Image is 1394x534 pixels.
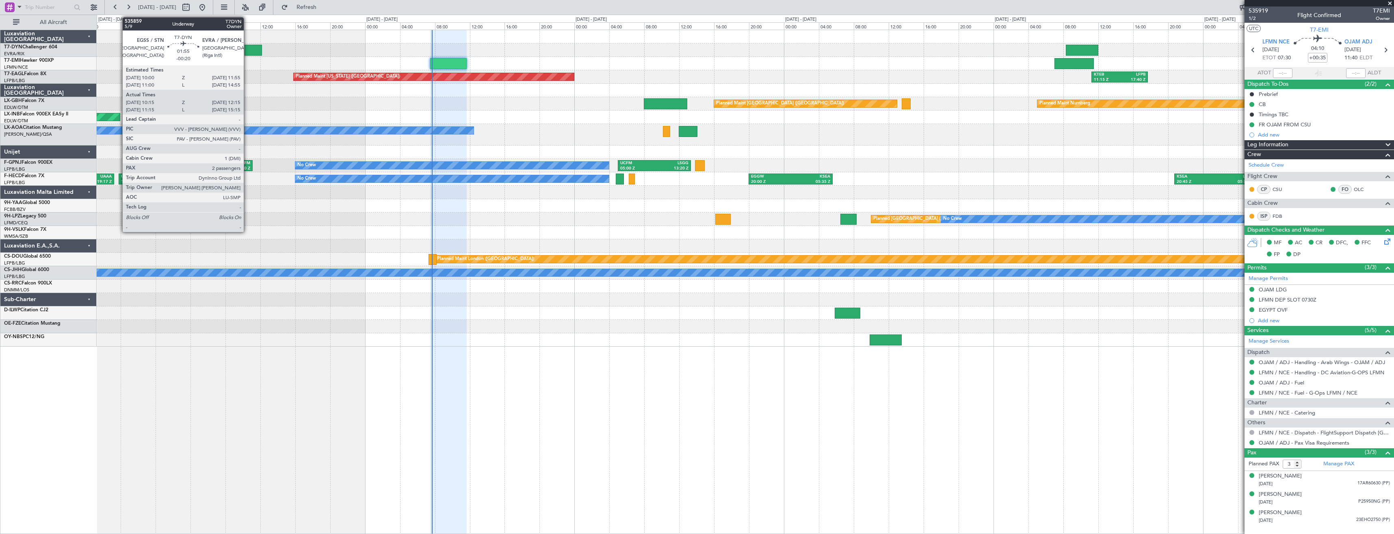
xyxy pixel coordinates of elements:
[751,179,790,185] div: 20:00 Z
[1249,161,1284,169] a: Schedule Crew
[1336,239,1348,247] span: DFC,
[1365,263,1377,271] span: (3/3)
[1274,251,1280,259] span: FP
[4,45,22,50] span: T7-DYN
[4,72,24,76] span: T7-EAGL
[4,274,25,280] a: LFPB/LBG
[157,16,188,23] div: [DATE] - [DATE]
[4,214,46,219] a: 9H-LPZLegacy 500
[4,166,25,172] a: LFPB/LBG
[121,174,154,180] div: UAAA
[994,22,1028,30] div: 00:00
[1357,480,1390,487] span: 17AR60630 (PP)
[889,22,924,30] div: 12:00
[654,161,688,166] div: LSGG
[1356,517,1390,523] span: 23EHO2750 (PP)
[785,16,816,23] div: [DATE] - [DATE]
[1247,226,1325,235] span: Dispatch Checks and Weather
[4,281,22,286] span: CS-RRC
[1338,185,1352,194] div: FO
[1274,239,1281,247] span: MF
[1177,174,1214,180] div: KSEA
[4,58,54,63] a: T7-EMIHawker 900XP
[1259,286,1287,293] div: OJAM LDG
[1259,499,1273,505] span: [DATE]
[223,161,250,166] div: UCFM
[4,104,28,111] a: EDLW/DTM
[297,159,316,171] div: No Crew
[4,112,68,117] a: LX-INBFalcon 900EX EASy II
[4,98,44,103] a: LX-GBHFalcon 7X
[295,22,330,30] div: 16:00
[4,308,20,313] span: D-ILWP
[1273,68,1292,78] input: --:--
[4,98,22,103] span: LX-GBH
[1368,69,1381,77] span: ALDT
[924,22,959,30] div: 16:00
[277,1,326,14] button: Refresh
[654,166,688,171] div: 13:20 Z
[1297,11,1341,20] div: Flight Confirmed
[435,22,470,30] div: 08:00
[4,227,24,232] span: 9H-VSLK
[679,22,714,30] div: 12:00
[1249,7,1268,15] span: 535919
[1365,448,1377,456] span: (3/3)
[98,16,130,23] div: [DATE] - [DATE]
[791,179,830,185] div: 05:35 Z
[4,160,52,165] a: F-GPNJFalcon 900EX
[1259,389,1357,396] a: LFMN / NCE - Fuel - G-Ops LFMN / NCE
[1214,174,1252,180] div: LFPB
[4,267,22,272] span: CS-JHH
[1258,317,1390,324] div: Add new
[4,64,28,70] a: LFMN/NCE
[1293,251,1301,259] span: DP
[4,72,46,76] a: T7-EAGLFalcon 8X
[9,16,88,29] button: All Aircraft
[1094,72,1119,78] div: KTEB
[21,20,86,25] span: All Aircraft
[4,78,25,84] a: LFPB/LBG
[4,334,44,339] a: OY-NBSPC12/NG
[1094,77,1119,83] div: 11:15 Z
[4,206,26,213] a: FCBB/BZV
[1259,481,1273,487] span: [DATE]
[1259,439,1349,446] a: OJAM / ADJ - Pax Visa Requirements
[260,22,295,30] div: 12:00
[1259,369,1384,376] a: LFMN / NCE - Handling - DC Aviation-G-OPS LFMN
[1238,22,1273,30] div: 04:00
[1323,460,1354,468] a: Manage PAX
[156,22,190,30] div: 00:00
[4,227,46,232] a: 9H-VSLKFalcon 7X
[644,22,679,30] div: 08:00
[1262,54,1276,62] span: ETOT
[121,22,156,30] div: 20:00
[4,267,49,272] a: CS-JHHGlobal 6000
[1365,80,1377,88] span: (2/2)
[716,98,844,110] div: Planned Maint [GEOGRAPHIC_DATA] ([GEOGRAPHIC_DATA])
[1258,131,1390,138] div: Add new
[1259,91,1278,98] div: Prebrief
[296,71,400,83] div: Planned Maint [US_STATE] ([GEOGRAPHIC_DATA])
[1249,275,1288,283] a: Manage Permits
[1259,111,1288,118] div: Timings TBC
[190,22,225,30] div: 04:00
[1063,22,1098,30] div: 08:00
[4,174,44,178] a: F-HECDFalcon 7X
[1168,22,1203,30] div: 20:00
[1273,186,1291,193] a: CSU
[873,213,988,225] div: Planned [GEOGRAPHIC_DATA] ([GEOGRAPHIC_DATA])
[609,22,644,30] div: 04:00
[4,321,61,326] a: OE-FZECitation Mustang
[1119,72,1145,78] div: LFPB
[197,161,223,166] div: LFPB
[854,22,889,30] div: 08:00
[1365,326,1377,334] span: (5/5)
[1259,472,1302,480] div: [PERSON_NAME]
[4,174,22,178] span: F-HECD
[1273,213,1291,220] a: FDB
[1262,38,1290,46] span: LFMN NCE
[819,22,854,30] div: 04:00
[1278,54,1291,62] span: 07:30
[4,125,23,130] span: LX-AOA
